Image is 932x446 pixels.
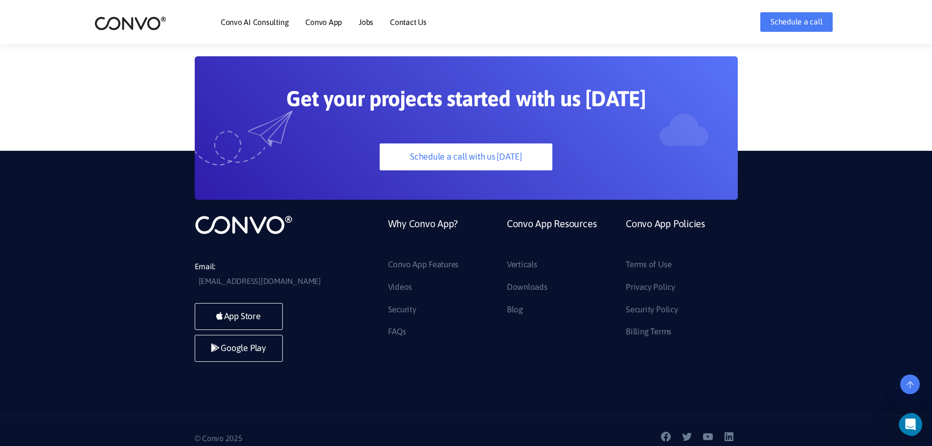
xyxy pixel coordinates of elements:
a: Google Play [195,335,283,362]
a: Videos [388,280,412,295]
a: App Store [195,303,283,330]
a: Verticals [507,257,537,273]
a: FAQs [388,324,406,340]
a: Security Policy [626,302,678,318]
a: Blog [507,302,523,318]
a: Convo App [305,18,342,26]
img: logo_not_found [195,214,293,235]
a: Security [388,302,416,318]
div: Footer [381,214,738,347]
a: [EMAIL_ADDRESS][DOMAIN_NAME] [199,274,321,289]
p: © Convo 2025 [195,431,459,446]
a: Convo AI Consulting [221,18,289,26]
a: Convo App Policies [626,214,705,257]
iframe: Intercom live chat [899,413,929,436]
a: Billing Terms [626,324,671,340]
a: Jobs [359,18,373,26]
a: Why Convo App? [388,214,458,257]
a: Terms of Use [626,257,671,273]
a: Privacy Policy [626,280,675,295]
a: Schedule a call [760,12,833,32]
a: Schedule a call with us [DATE] [380,143,552,170]
a: Downloads [507,280,547,295]
h2: Get your projects started with us [DATE] [241,86,691,119]
li: Email: [195,259,341,289]
a: Convo App Resources [507,214,596,257]
a: Convo App Features [388,257,459,273]
img: logo_2.png [94,16,166,31]
a: Contact Us [390,18,427,26]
